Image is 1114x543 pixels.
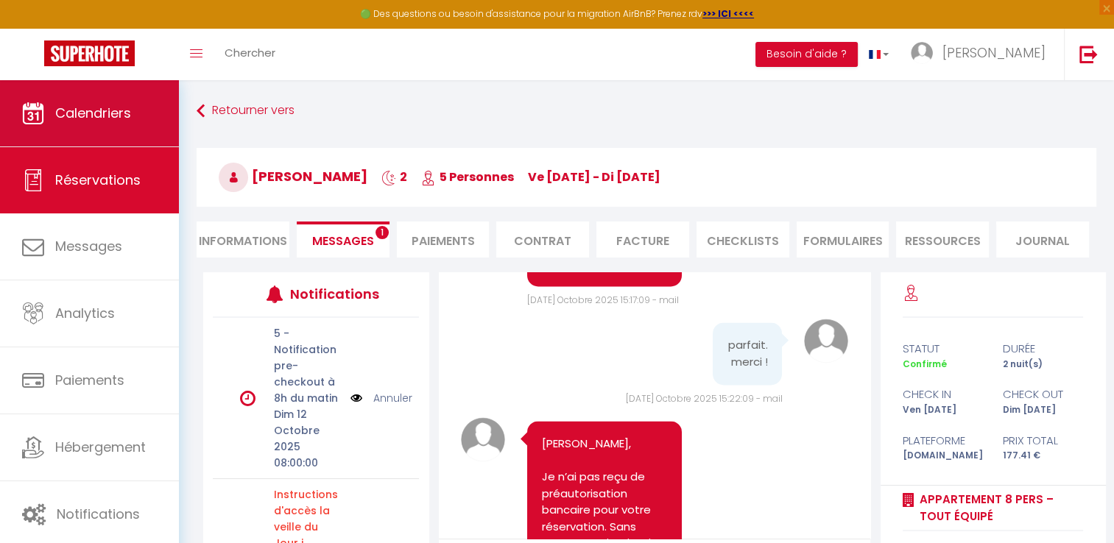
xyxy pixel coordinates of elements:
div: Plateforme [893,432,993,450]
img: avatar.png [461,417,505,461]
img: avatar.png [804,319,848,363]
li: Ressources [896,221,989,258]
span: [DATE] Octobre 2025 15:22:09 - mail [625,392,782,405]
div: check in [893,386,993,403]
span: 2 [381,168,407,185]
span: Messages [55,237,122,255]
span: Hébergement [55,438,146,456]
li: CHECKLISTS [697,221,789,258]
span: Chercher [225,45,275,60]
div: Prix total [993,432,1093,450]
li: Informations [197,221,289,258]
span: [PERSON_NAME] [942,43,1046,62]
div: check out [993,386,1093,403]
span: [PERSON_NAME] [219,167,367,185]
img: ... [911,42,933,64]
a: >>> ICI <<<< [702,7,754,20]
div: statut [893,340,993,358]
span: 1 [376,226,389,239]
button: Besoin d'aide ? [755,42,858,67]
span: Réservations [55,171,141,189]
span: Messages [312,233,374,249]
li: Journal [996,221,1089,258]
li: Facture [596,221,689,258]
img: NO IMAGE [350,390,362,406]
a: Appartement 8 pers – Tout équipé [914,491,1083,525]
div: 177.41 € [993,449,1093,463]
div: Dim [DATE] [993,403,1093,417]
a: Annuler [373,390,412,406]
li: Contrat [496,221,589,258]
span: Analytics [55,304,115,322]
span: Paiements [55,371,124,389]
img: logout [1079,45,1098,63]
div: Ven [DATE] [893,403,993,417]
p: 5 - Notification pre-checkout à 8h du matin [274,325,341,406]
span: Confirmé [903,358,947,370]
div: durée [993,340,1093,358]
a: ... [PERSON_NAME] [900,29,1064,80]
a: Chercher [214,29,286,80]
span: [DATE] Octobre 2025 15:17:09 - mail [527,294,679,306]
a: Retourner vers [197,98,1096,124]
span: Calendriers [55,104,131,122]
pre: parfait. merci ! [727,337,767,370]
li: FORMULAIRES [797,221,889,258]
p: Dim 12 Octobre 2025 08:00:00 [274,406,341,471]
li: Paiements [397,221,490,258]
img: Super Booking [44,40,135,66]
h3: Notifications [290,277,376,310]
span: 5 Personnes [421,168,514,185]
div: [DOMAIN_NAME] [893,449,993,463]
span: Notifications [57,505,140,523]
span: ve [DATE] - di [DATE] [528,168,660,185]
div: 2 nuit(s) [993,358,1093,372]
